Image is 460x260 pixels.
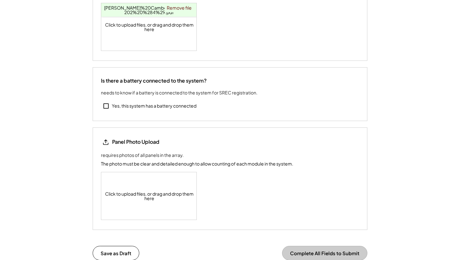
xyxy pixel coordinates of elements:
[101,152,184,158] div: requires photos of all panels in the array.
[101,3,197,51] div: Click to upload files, or drag and drop them here
[101,89,257,96] div: needs to know if a battery is connected to the system for SREC registration.
[101,172,197,220] div: Click to upload files, or drag and drop them here
[101,160,293,167] div: The photo must be clear and detailed enough to allow counting of each module in the system.
[101,77,207,84] div: Is there a battery connected to the system?
[165,3,194,12] a: Remove file
[112,138,159,145] div: Panel Photo Upload
[104,5,194,15] a: [PERSON_NAME]%20Camberg%20Part%202%20%284%29.pdf
[112,103,196,109] div: Yes, this system has a battery connected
